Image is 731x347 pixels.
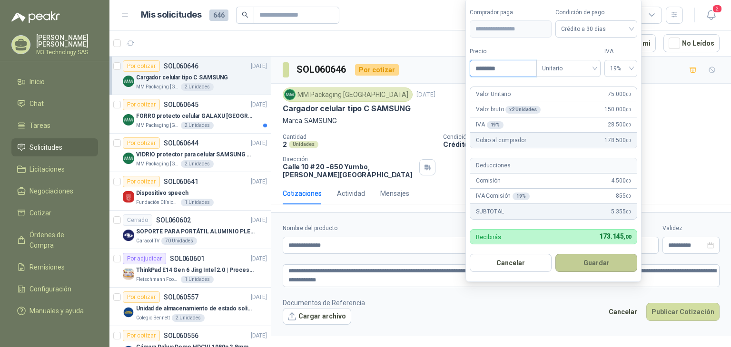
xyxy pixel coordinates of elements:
[136,266,255,275] p: ThinkPad E14 Gen 6 Jing Intel 2.0 | Procesador Intel Core Ultra 5 125U ( 12
[476,120,504,129] p: IVA
[164,332,198,339] p: SOL060556
[611,207,631,216] span: 5.355
[283,104,410,114] p: Cargador celular tipo C SAMSUNG
[283,156,415,163] p: Dirección
[30,262,65,272] span: Remisiones
[625,193,631,199] span: ,00
[251,100,267,109] p: [DATE]
[181,122,214,129] div: 2 Unidades
[11,95,98,113] a: Chat
[380,188,409,199] div: Mensajes
[283,298,365,308] p: Documentos de Referencia
[608,90,631,99] span: 75.000
[123,60,160,72] div: Por cotizar
[123,176,160,187] div: Por cotizar
[251,177,267,186] p: [DATE]
[476,176,501,185] p: Comisión
[470,47,536,56] label: Precio
[555,254,637,272] button: Guardar
[136,122,179,129] p: MM Packaging [GEOGRAPHIC_DATA]
[164,178,198,185] p: SOL060641
[616,192,631,201] span: 855
[283,87,413,102] div: MM Packaging [GEOGRAPHIC_DATA]
[251,293,267,302] p: [DATE]
[283,308,351,325] button: Cargar archivo
[136,150,255,159] p: VIDRIO protector para celular SAMSUNG GALAXI A16 5G
[136,83,179,91] p: MM Packaging [GEOGRAPHIC_DATA]
[443,140,727,148] p: Crédito a 30 días
[251,331,267,340] p: [DATE]
[443,134,727,140] p: Condición de pago
[123,230,134,241] img: Company Logo
[30,120,50,131] span: Tareas
[476,207,504,216] p: SUBTOTAL
[123,330,160,341] div: Por cotizar
[11,258,98,276] a: Remisiones
[702,7,720,24] button: 2
[11,11,60,23] img: Logo peakr
[123,99,160,110] div: Por cotizar
[181,83,214,91] div: 2 Unidades
[123,191,134,202] img: Company Logo
[476,161,510,170] p: Deducciones
[209,10,228,21] span: 646
[11,280,98,298] a: Configuración
[542,61,595,76] span: Unitario
[283,134,435,140] p: Cantidad
[242,11,248,18] span: search
[285,89,295,100] img: Company Logo
[136,189,188,198] p: Dispositivo speech
[487,121,504,129] div: 19 %
[289,141,318,148] div: Unidades
[11,160,98,178] a: Licitaciones
[136,314,170,322] p: Colegio Bennett
[662,224,720,233] label: Validez
[283,224,526,233] label: Nombre del producto
[251,62,267,71] p: [DATE]
[470,8,552,17] label: Comprador paga
[476,192,530,201] p: IVA Comisión
[30,186,73,196] span: Negociaciones
[283,140,287,148] p: 2
[555,8,637,17] label: Condición de pago
[123,114,134,125] img: Company Logo
[11,182,98,200] a: Negociaciones
[476,90,511,99] p: Valor Unitario
[123,253,166,264] div: Por adjudicar
[30,77,45,87] span: Inicio
[604,136,631,145] span: 178.500
[604,105,631,114] span: 150.000
[164,140,198,146] p: SOL060644
[251,254,267,263] p: [DATE]
[123,153,134,164] img: Company Logo
[109,249,271,288] a: Por adjudicarSOL060601[DATE] Company LogoThinkPad E14 Gen 6 Jing Intel 2.0 | Procesador Intel Cor...
[11,73,98,91] a: Inicio
[505,106,541,114] div: x 2 Unidades
[610,61,632,76] span: 19%
[296,62,347,77] h3: SOL060646
[181,276,214,283] div: 1 Unidades
[30,306,84,316] span: Manuales y ayuda
[36,49,98,55] p: M3 Technology SAS
[109,134,271,172] a: Por cotizarSOL060644[DATE] Company LogoVIDRIO protector para celular SAMSUNG GALAXI A16 5GMM Pack...
[625,122,631,127] span: ,00
[30,142,62,153] span: Solicitudes
[561,22,632,36] span: Crédito a 30 días
[625,92,631,97] span: ,00
[476,105,541,114] p: Valor bruto
[161,237,197,245] div: 70 Unidades
[170,255,205,262] p: SOL060601
[136,304,255,313] p: Unidad de almacenamiento de estado solido Marca SK hynix [DATE] NVMe 256GB HFM256GDJTNG-8310A M.2...
[30,230,89,251] span: Órdenes de Compra
[470,254,552,272] button: Cancelar
[625,178,631,183] span: ,00
[11,204,98,222] a: Cotizar
[123,214,152,226] div: Cerrado
[30,98,44,109] span: Chat
[109,95,271,134] a: Por cotizarSOL060645[DATE] Company LogoFORRO protecto celular GALAXU [GEOGRAPHIC_DATA] A16 5GMM P...
[136,237,159,245] p: Caracol TV
[663,34,720,52] button: No Leídos
[136,160,179,168] p: MM Packaging [GEOGRAPHIC_DATA]
[416,90,435,99] p: [DATE]
[136,73,228,82] p: Cargador celular tipo C SAMSUNG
